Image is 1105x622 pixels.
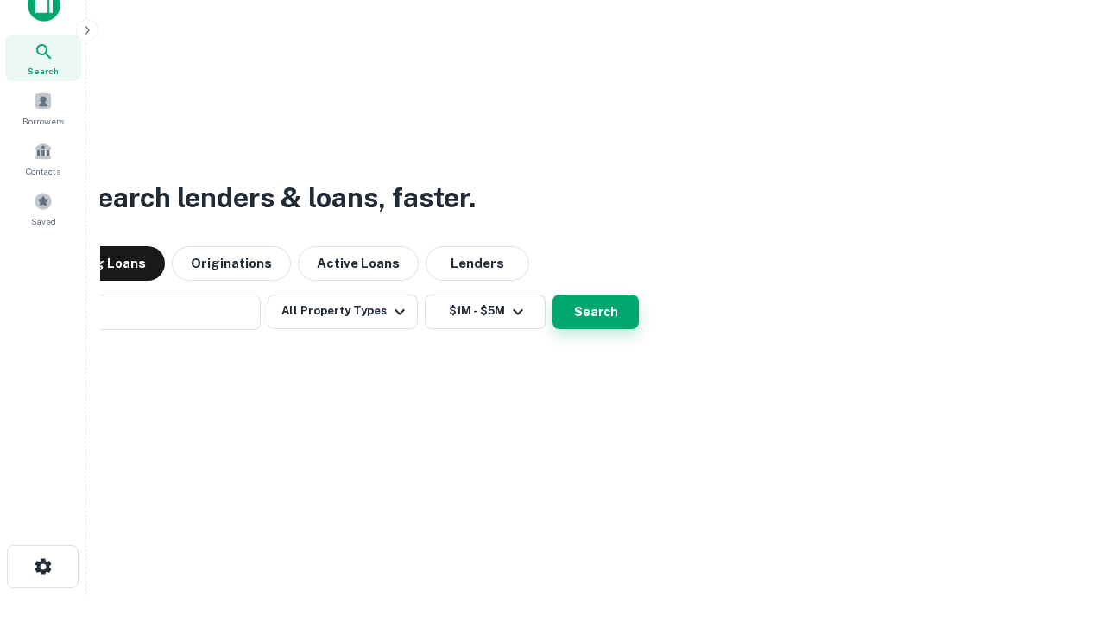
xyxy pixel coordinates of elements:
[268,295,418,329] button: All Property Types
[79,177,476,219] h3: Search lenders & loans, faster.
[22,114,64,128] span: Borrowers
[26,164,60,178] span: Contacts
[552,295,639,329] button: Search
[5,35,81,81] a: Search
[31,214,56,228] span: Saved
[298,246,419,281] button: Active Loans
[426,246,529,281] button: Lenders
[5,135,81,181] a: Contacts
[5,85,81,131] a: Borrowers
[28,64,59,78] span: Search
[172,246,291,281] button: Originations
[1019,484,1105,567] iframe: Chat Widget
[425,295,546,329] button: $1M - $5M
[5,185,81,232] a: Saved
